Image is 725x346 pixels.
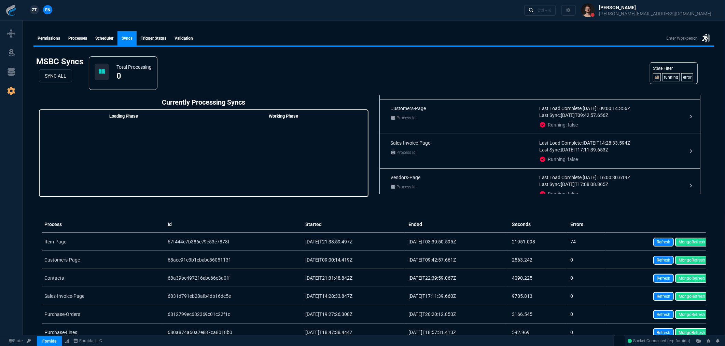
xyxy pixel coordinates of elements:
p: Last Sync: [539,146,682,153]
th: Ended [405,216,508,233]
div: Ctrl + K [538,8,551,13]
td: 67f444c7b386e79c53e7878f [162,233,301,251]
p: State Filter [653,65,695,71]
p: Last Load Complete: [539,174,682,181]
td: [DATE]T21:33:59.497Z [301,233,405,251]
td: 74 [567,233,606,251]
th: Id [162,216,301,233]
span: FN [45,7,50,13]
time: [DATE]T09:00:14.356Z [583,106,630,111]
a: Validation [170,31,197,45]
span: Socket Connected (erp-fornida) [628,338,691,343]
td: [DATE]T17:11:39.660Z [405,287,508,305]
td: 2563.242 [508,251,567,269]
time: [DATE]T17:11:39.653Z [561,147,609,152]
a: MongoRefresh [675,238,709,247]
td: [DATE]T09:42:57.661Z [405,251,508,269]
td: 4090.225 [508,269,567,287]
td: 6812799ec682369c01c22f1c [162,305,301,323]
a: Refresh [653,328,674,337]
a: Refresh [653,292,674,301]
a: MongoRefresh [675,274,709,283]
time: [DATE]T14:28:33.594Z [583,140,630,146]
h5: Loading Phase [109,113,138,119]
td: [DATE]T21:31:48.842Z [301,269,405,287]
a: Processes [64,31,91,45]
h5: Working Phase [269,113,298,119]
th: Errors [567,216,606,233]
td: 0 [567,269,606,287]
a: Trigger Status [137,31,170,45]
p: Running: false [539,156,682,163]
p: Sales-Invoice-Page [391,139,534,146]
td: [DATE]T22:39:59.067Z [405,269,508,287]
a: all [653,73,661,81]
th: Process [39,216,162,233]
th: Seconds [508,216,567,233]
a: Scheduler [91,31,117,45]
td: [DATE]T03:39:50.595Z [405,233,508,251]
h4: Currently Processing Syncs [39,98,368,109]
p: Running: false [539,121,682,128]
a: running [662,73,680,81]
td: [DATE]T19:27:26.308Z [301,305,405,323]
span: Process Id: [397,149,417,156]
td: [DATE]T20:20:12.853Z [405,305,508,323]
td: [DATE]T18:47:38.444Z [301,323,405,342]
p: Enter Workbench [666,35,698,41]
a: error [681,73,693,81]
a: Refresh [653,238,674,247]
p: Total Processing [116,64,152,70]
p: Customers-Page [391,105,534,112]
td: [DATE]T14:28:33.847Z [301,287,405,305]
td: 3166.545 [508,305,567,323]
a: MongoRefresh [675,292,709,301]
td: 68aec91e3b1ebabe86051131 [162,251,301,269]
a: msbcCompanyName [71,338,104,344]
td: Customers-Page [39,251,162,269]
th: Started [301,216,405,233]
td: 68a39bc497216abc66c3a0ff [162,269,301,287]
a: MongoRefresh [675,310,709,319]
td: 592.969 [508,323,567,342]
a: Global State [7,338,25,344]
td: 0 [567,287,606,305]
a: API TOKEN [25,338,33,344]
a: Refresh [653,274,674,283]
td: Contacts [39,269,162,287]
a: Refresh [653,310,674,319]
td: 9785.813 [508,287,567,305]
p: Last Sync: [539,112,682,119]
a: ZZ7TFGeeKkZ_IKR7AAHF [628,338,691,344]
span: Process Id: [397,184,417,190]
td: Purchase-Orders [39,305,162,323]
td: Sales-Invoice-Page [39,287,162,305]
p: Last Sync: [539,181,682,188]
button: SYNC ALL [39,69,72,82]
a: MongoRefresh [675,256,709,265]
p: Vendors-Page [391,174,534,181]
td: 0 [567,323,606,342]
time: [DATE]T17:08:08.865Z [561,182,609,187]
a: MongoRefresh [675,328,709,337]
td: 21951.098 [508,233,567,251]
td: 680a874a60a7e887ca8018b0 [162,323,301,342]
p: 0 [116,70,121,81]
td: [DATE]T18:57:31.413Z [405,323,508,342]
time: [DATE]T09:42:57.656Z [561,112,609,118]
span: ZT [32,7,37,13]
h3: MSBC Syncs [33,54,86,69]
td: 6831d791eb28afb4db16dc5e [162,287,301,305]
p: Last Load Complete: [539,105,682,112]
span: Process Id: [397,115,417,121]
a: Permissions [33,31,64,45]
td: Purchase-Lines [39,323,162,342]
p: Last Load Complete: [539,139,682,146]
p: Running: false [539,190,682,197]
td: Item-Page [39,233,162,251]
nx-icon: Enter Workbench [702,33,710,44]
td: 0 [567,251,606,269]
time: [DATE]T16:00:30.619Z [583,175,630,180]
a: Refresh [653,256,674,265]
td: 0 [567,305,606,323]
